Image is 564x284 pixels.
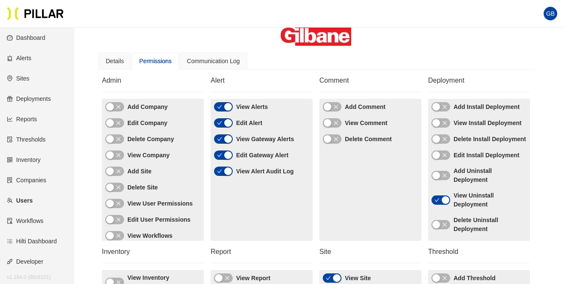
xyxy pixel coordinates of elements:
[7,75,29,82] a: environmentSites
[345,135,392,144] label: Delete Comment
[217,136,222,142] span: check
[345,103,386,111] label: Add Comment
[442,222,447,227] span: close
[333,120,338,125] span: close
[7,34,45,41] a: dashboardDashboard
[7,156,41,163] a: qrcodeInventory
[333,136,338,142] span: close
[236,151,288,160] label: Edit Gateway Alert
[345,119,387,128] label: View Comment
[454,167,527,184] label: Add Uninstall Deployment
[428,248,530,256] h4: Threshold
[434,198,440,203] span: check
[442,104,447,109] span: close
[127,119,167,128] label: Edit Company
[116,217,121,222] span: close
[7,55,31,61] a: alertAlerts
[225,276,230,281] span: close
[187,56,240,66] div: Communication Log
[442,120,447,125] span: close
[106,56,124,66] div: Details
[333,104,338,109] span: close
[319,76,421,85] h4: Comment
[454,103,520,111] label: Add Install Deployment
[7,258,43,265] a: apiDeveloper
[326,276,331,281] span: check
[127,167,152,176] label: Add Site
[454,274,496,283] label: Add Threshold
[139,56,172,66] div: Permissions
[116,153,121,158] span: close
[454,191,527,209] label: View Uninstall Deployment
[454,151,519,160] label: Edit Install Deployment
[281,25,351,46] img: Gilbane Building Company
[442,136,447,142] span: close
[546,7,555,20] span: GB
[127,231,172,240] label: View Workflows
[127,199,193,208] label: View User Permissions
[116,104,121,109] span: close
[116,201,121,206] span: close
[7,116,37,123] a: line-chartReports
[236,167,294,176] label: View Alert Audit Log
[7,197,33,204] a: teamUsers
[454,119,522,128] label: View Install Deployment
[7,7,64,20] img: Pillar Technologies
[127,103,168,111] label: Add Company
[127,135,174,144] label: Delete Company
[345,274,371,283] label: View Site
[102,248,204,256] h4: Inventory
[319,248,421,256] h4: Site
[7,177,46,184] a: solutionCompanies
[127,215,191,224] label: Edit User Permissions
[454,135,526,144] label: Delete Install Deployment
[116,136,121,142] span: close
[428,76,530,85] h4: Deployment
[236,103,268,111] label: View Alerts
[217,104,222,109] span: check
[442,153,447,158] span: close
[442,173,447,178] span: close
[116,233,121,238] span: close
[7,217,43,224] a: auditWorkflows
[116,120,121,125] span: close
[116,185,121,190] span: close
[217,153,222,158] span: check
[454,216,527,234] label: Delete Uninstall Deployment
[127,183,158,192] label: Delete Site
[7,136,45,143] a: exceptionThresholds
[127,151,169,160] label: View Company
[116,169,121,174] span: close
[211,76,313,85] h4: Alert
[217,120,222,125] span: check
[454,240,527,258] label: Edit Uninstall Deployment
[7,238,57,245] a: barsHilti Dashboard
[442,276,447,281] span: close
[102,76,204,85] h4: Admin
[236,135,294,144] label: View Gateway Alerts
[236,119,262,128] label: Edit Alert
[7,95,51,102] a: giftDeployments
[211,248,313,256] h4: Report
[236,274,271,283] label: View Report
[217,169,222,174] span: check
